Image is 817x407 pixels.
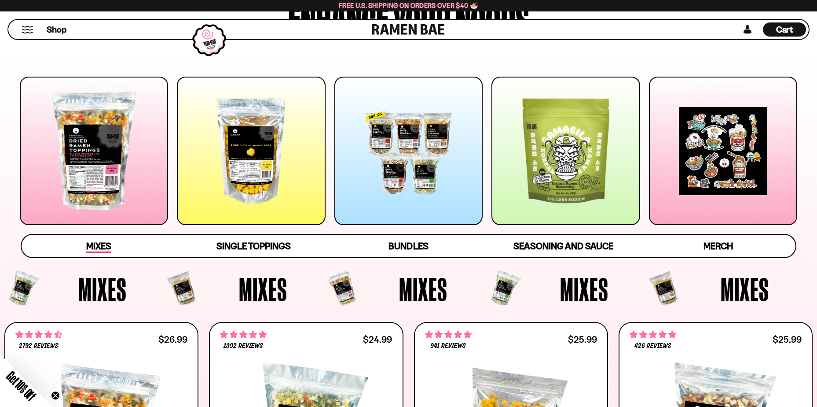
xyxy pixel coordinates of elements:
[47,24,66,36] span: Shop
[399,273,447,305] span: Mixes
[425,329,472,340] span: 4.75 stars
[22,26,33,33] button: Mobile Menu Trigger
[15,329,62,340] span: 4.68 stars
[776,24,793,35] span: Cart
[641,235,795,257] a: Merch
[47,22,66,37] a: Shop
[4,369,38,403] span: Get 10% Off
[513,240,613,252] span: Seasoning and Sauce
[634,343,671,350] span: 426 reviews
[339,1,478,10] span: Free U.S. Shipping on Orders over $40 🍜
[239,273,287,305] span: Mixes
[86,240,111,253] span: Mixes
[331,235,486,257] a: Bundles
[223,343,263,350] span: 1392 reviews
[216,240,291,252] span: Single Toppings
[703,240,733,252] span: Merch
[158,335,187,344] div: $26.99
[773,335,802,344] div: $25.99
[19,343,59,350] span: 2792 reviews
[763,20,806,39] a: Cart
[78,273,127,305] span: Mixes
[568,335,597,344] div: $25.99
[363,335,392,344] div: $24.99
[721,273,769,305] span: Mixes
[51,391,60,400] button: Close teaser
[388,240,428,252] span: Bundles
[630,329,676,340] span: 4.76 stars
[560,273,608,305] span: Mixes
[22,235,176,257] a: Mixes
[176,235,331,257] a: Single Toppings
[220,329,267,340] span: 4.76 stars
[430,343,466,350] span: 941 reviews
[486,235,641,257] a: Seasoning and Sauce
